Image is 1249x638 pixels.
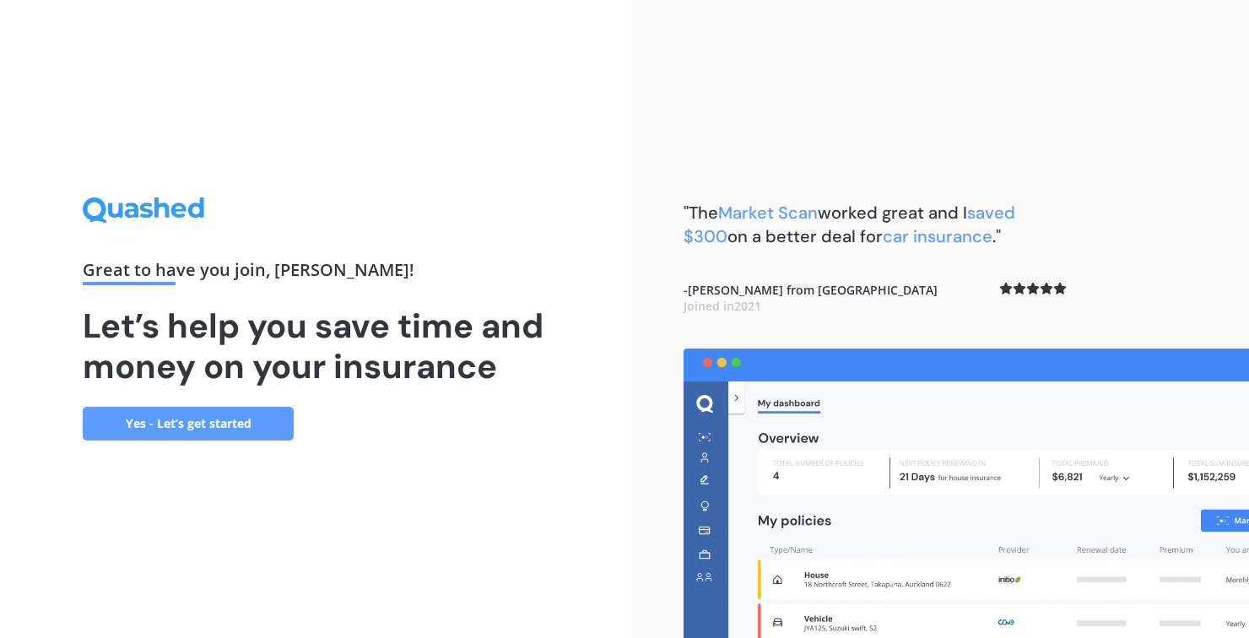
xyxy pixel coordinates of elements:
[83,262,550,285] div: Great to have you join , [PERSON_NAME] !
[684,202,1015,247] span: saved $300
[718,202,818,224] span: Market Scan
[83,305,550,387] h1: Let’s help you save time and money on your insurance
[684,282,938,315] b: - [PERSON_NAME] from [GEOGRAPHIC_DATA]
[883,225,992,247] span: car insurance
[684,298,761,314] span: Joined in 2021
[684,349,1249,638] img: dashboard.webp
[684,202,1015,247] b: "The worked great and I on a better deal for ."
[83,407,294,441] a: Yes - Let’s get started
